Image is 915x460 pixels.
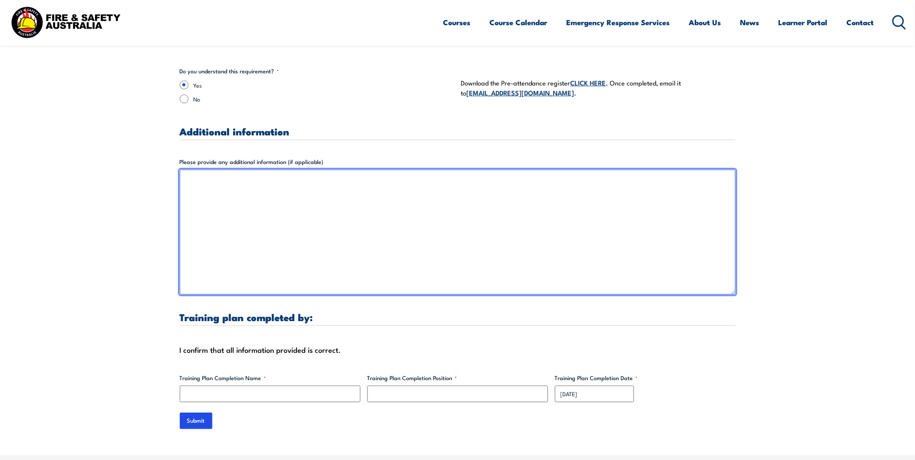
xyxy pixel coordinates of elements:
label: Please provide any additional information (if applicable) [180,158,736,166]
legend: Do you understand this requirement? [180,67,279,76]
a: About Us [689,11,721,34]
label: Training Plan Completion Date [555,374,736,382]
input: dd/mm/yyyy [555,386,634,402]
a: CLICK HERE [571,78,606,87]
label: No [194,95,454,103]
a: Learner Portal [779,11,828,34]
label: Training Plan Completion Position [367,374,548,382]
a: Course Calendar [490,11,548,34]
input: Submit [180,413,212,429]
div: I confirm that all information provided is correct. [180,343,736,356]
a: News [740,11,760,34]
a: Contact [847,11,874,34]
label: Yes [194,81,454,89]
label: Training Plan Completion Name [180,374,360,382]
h3: Training plan completed by: [180,312,736,322]
h3: Additional information [180,126,736,136]
p: Download the Pre-attendance register . Once completed, email it to . [461,78,736,98]
a: Courses [443,11,471,34]
a: [EMAIL_ADDRESS][DOMAIN_NAME] [467,88,575,97]
a: Emergency Response Services [567,11,670,34]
